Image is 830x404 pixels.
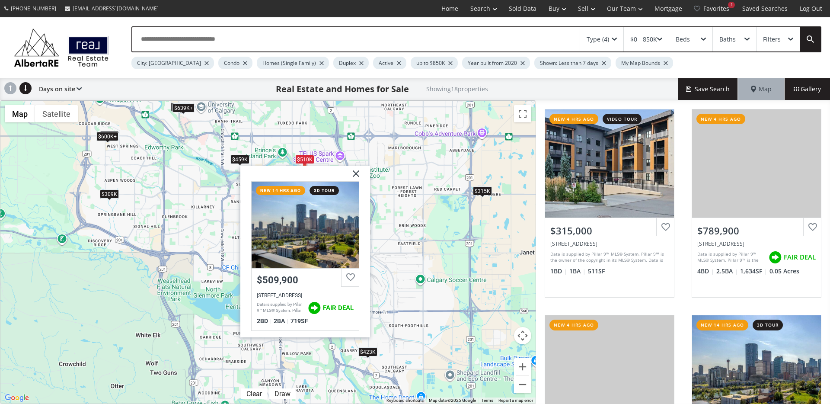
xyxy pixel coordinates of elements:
[73,5,159,12] span: [EMAIL_ADDRESS][DOMAIN_NAME]
[429,398,476,403] span: Map data ©2025 Google
[257,317,271,324] span: 2 BD
[697,267,714,276] span: 4 BD
[738,78,784,100] div: Map
[172,103,191,112] div: $425K
[172,103,195,112] div: $639K+
[697,224,816,237] div: $789,900
[514,358,531,375] button: Zoom in
[386,398,424,404] button: Keyboard shortcuts
[269,390,296,398] div: Click to draw.
[5,105,35,122] button: Show street map
[630,36,657,42] div: $0 - 850K
[473,186,492,196] div: $315K
[411,57,458,69] div: up to $850K
[35,105,78,122] button: Show satellite imagery
[3,392,31,404] a: Open this area in Google Maps (opens a new window)
[257,301,303,314] div: Data is supplied by Pillar 9™ MLS® System. Pillar 9™ is the owner of the copyright in its MLS® Sy...
[498,398,533,403] a: Report a map error
[310,186,339,195] div: 3d tour
[241,390,267,398] div: Click to clear.
[257,275,354,285] div: $509,900
[252,182,359,268] div: 123 4 Street NE #1313, Calgary, AB T2E 3S2
[550,251,667,264] div: Data is supplied by Pillar 9™ MLS® System. Pillar 9™ is the owner of the copyright in its MLS® Sy...
[784,78,830,100] div: Gallery
[550,267,567,276] span: 1 BD
[61,0,163,16] a: [EMAIL_ADDRESS][DOMAIN_NAME]
[716,267,738,276] span: 2.5 BA
[218,57,252,69] div: Condo
[257,57,329,69] div: Homes (Single Family)
[769,267,799,276] span: 0.05 Acres
[719,36,736,42] div: Baths
[763,36,781,42] div: Filters
[683,100,830,306] a: new 4 hrs ago$789,900[STREET_ADDRESS]Data is supplied by Pillar 9™ MLS® System. Pillar 9™ is the ...
[676,36,690,42] div: Beds
[35,78,82,100] div: Days on site
[306,299,323,317] img: rating icon
[230,155,249,164] div: $459K
[131,57,214,69] div: City: [GEOGRAPHIC_DATA]
[100,131,119,140] div: $360K
[100,189,119,199] div: $309K
[426,86,488,92] h2: Showing 18 properties
[11,5,56,12] span: [PHONE_NUMBER]
[10,26,113,69] img: Logo
[766,249,784,266] img: rating icon
[550,224,669,237] div: $315,000
[536,100,683,306] a: new 4 hrs agovideo tour$315,000[STREET_ADDRESS]Data is supplied by Pillar 9™ MLS® System. Pillar ...
[514,105,531,122] button: Toggle fullscreen view
[784,253,816,262] span: FAIR DEAL
[323,304,354,312] span: FAIR DEAL
[256,186,305,195] div: new 14 hrs ago
[171,103,190,112] div: $380K
[257,292,354,298] div: 123 4 Street NE #1313, Calgary, AB T2E 3S2
[587,36,609,42] div: Type (4)
[740,267,767,276] span: 1,634 SF
[588,267,605,276] span: 511 SF
[550,240,669,247] div: 8355 19 Avenue SW #105, Calgary, AB T3H 6G3
[751,85,772,93] span: Map
[244,390,264,398] div: Clear
[276,83,409,95] h1: Real Estate and Homes for Sale
[481,398,493,403] a: Terms
[462,57,530,69] div: Year built from 2020
[96,132,118,141] div: $600K+
[534,57,611,69] div: Shown: Less than 7 days
[514,376,531,393] button: Zoom out
[728,2,735,8] div: 1
[251,181,359,331] a: new 14 hrs ago3d tour$509,900[STREET_ADDRESS]Data is supplied by Pillar 9™ MLS® System. Pillar 9™...
[295,155,314,164] div: $510K
[3,392,31,404] img: Google
[569,267,586,276] span: 1 BA
[272,390,293,398] div: Draw
[274,317,288,324] span: 2 BA
[333,57,369,69] div: Duplex
[514,327,531,344] button: Map camera controls
[342,166,364,188] img: x.svg
[358,347,377,356] div: $423K
[794,85,821,93] span: Gallery
[697,240,816,247] div: 8911 6 Street SE #5, Calgary, AB T2H 1T3
[616,57,673,69] div: My Map Bounds
[678,78,738,100] button: Save Search
[697,251,764,264] div: Data is supplied by Pillar 9™ MLS® System. Pillar 9™ is the owner of the copyright in its MLS® Sy...
[373,57,406,69] div: Active
[290,317,308,324] span: 719 SF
